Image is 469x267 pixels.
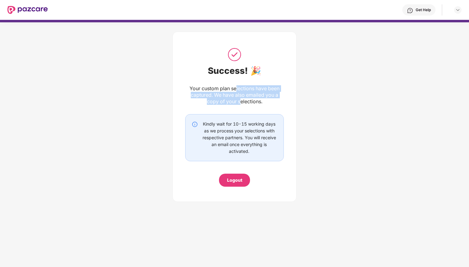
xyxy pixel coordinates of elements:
[185,85,284,105] div: Your custom plan selections have been captured. We have also emailed you a copy of your selections.
[227,177,242,184] div: Logout
[192,121,198,127] img: svg+xml;base64,PHN2ZyBpZD0iSW5mby0yMHgyMCIgeG1sbnM9Imh0dHA6Ly93d3cudzMub3JnLzIwMDAvc3ZnIiB3aWR0aD...
[407,7,413,14] img: svg+xml;base64,PHN2ZyBpZD0iSGVscC0zMngzMiIgeG1sbnM9Imh0dHA6Ly93d3cudzMub3JnLzIwMDAvc3ZnIiB3aWR0aD...
[185,65,284,76] div: Success! 🎉
[416,7,431,12] div: Get Help
[7,6,48,14] img: New Pazcare Logo
[201,121,277,155] div: Kindly wait for 10-15 working days as we process your selections with respective partners. You wi...
[227,47,242,62] img: svg+xml;base64,PHN2ZyB3aWR0aD0iNTAiIGhlaWdodD0iNTAiIHZpZXdCb3g9IjAgMCA1MCA1MCIgZmlsbD0ibm9uZSIgeG...
[455,7,460,12] img: svg+xml;base64,PHN2ZyBpZD0iRHJvcGRvd24tMzJ4MzIiIHhtbG5zPSJodHRwOi8vd3d3LnczLm9yZy8yMDAwL3N2ZyIgd2...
